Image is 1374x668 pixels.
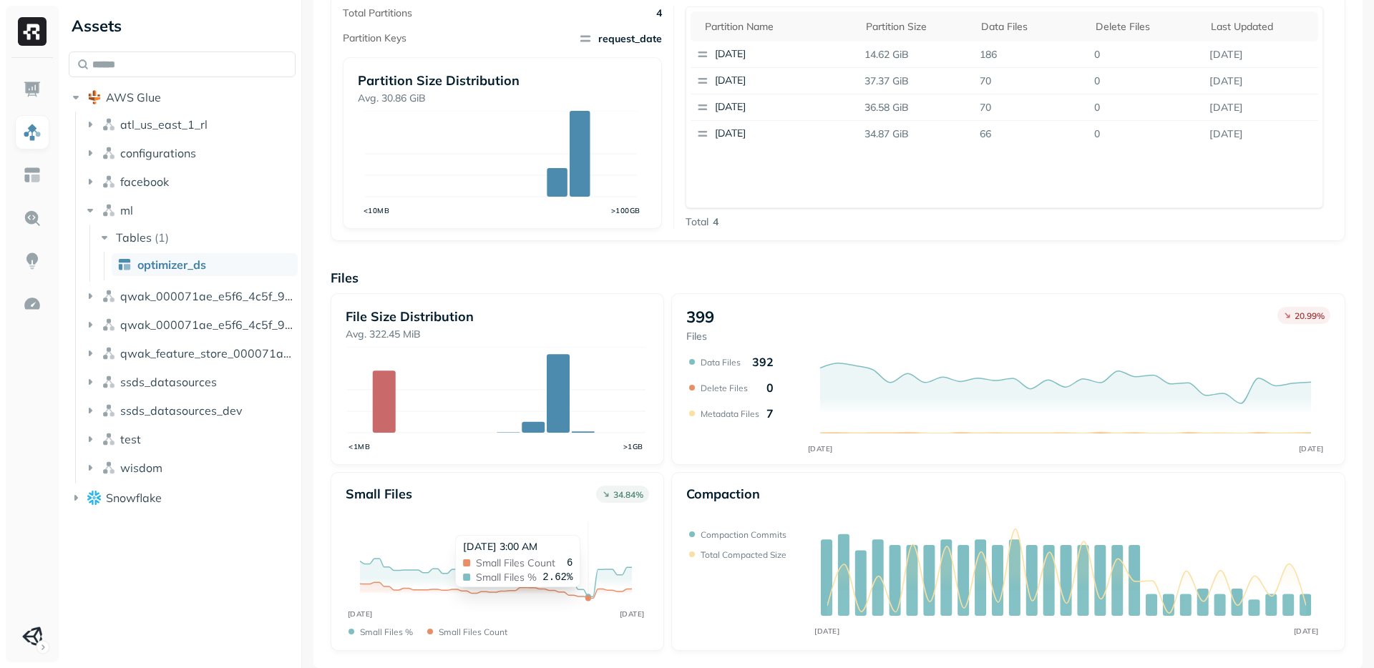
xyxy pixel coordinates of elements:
button: qwak_000071ae_e5f6_4c5f_97ab_2b533d00d294_analytics_data_view [83,313,296,336]
span: 2.62% [542,572,572,582]
p: 0 [1088,95,1204,120]
span: configurations [120,146,196,160]
p: Files [331,270,1345,286]
tspan: <1MB [349,442,371,451]
img: namespace [102,175,116,189]
span: ssds_datasources_dev [120,403,243,418]
p: 34.84 % [613,489,643,500]
button: ssds_datasources [83,370,296,393]
tspan: <10MB [364,206,389,215]
img: Insights [23,252,42,270]
p: 186 [974,42,1089,67]
p: Partition Size Distribution [358,72,647,89]
p: 66 [974,122,1089,147]
img: namespace [102,346,116,360]
p: 4 [656,6,662,20]
p: 14.62 GiB [859,42,974,67]
button: wisdom [83,456,296,479]
tspan: [DATE] [348,609,373,619]
p: 0 [1088,122,1204,147]
p: Avg. 30.86 GiB [358,92,647,105]
tspan: [DATE] [808,444,833,453]
img: table [117,257,132,272]
tspan: [DATE] [1299,444,1324,453]
img: Asset Explorer [23,166,42,185]
span: qwak_feature_store_000071ae_e5f6_4c5f_97ab_2b533d00d294 [120,346,296,360]
img: namespace [102,318,116,332]
p: 70 [974,95,1089,120]
img: Assets [23,123,42,142]
img: namespace [102,289,116,303]
span: facebook [120,175,169,189]
p: 7 [766,406,774,421]
p: Data Files [701,357,741,368]
button: Tables(1) [97,226,297,249]
p: [DATE] [715,127,854,141]
span: ssds_datasources [120,375,217,389]
p: Compaction [686,486,760,502]
span: qwak_000071ae_e5f6_4c5f_97ab_2b533d00d294_analytics_data_view [120,318,296,332]
p: Partition Keys [343,31,406,45]
button: test [83,428,296,451]
p: 37.37 GiB [859,69,974,94]
img: Ryft [18,17,47,46]
p: 4 [713,215,718,229]
button: configurations [83,142,296,164]
img: root [87,491,102,504]
span: Snowflake [106,491,162,505]
button: qwak_feature_store_000071ae_e5f6_4c5f_97ab_2b533d00d294 [83,342,296,365]
div: [DATE] 3:00 AM [463,540,572,554]
button: [DATE] [691,121,859,147]
span: Small files % [476,572,537,582]
p: Small files count [439,627,507,637]
p: [DATE] [715,74,854,88]
p: Total Partitions [343,6,412,20]
p: 0 [766,380,774,395]
p: Sep 7, 2025 [1204,95,1319,120]
p: 399 [686,307,714,327]
div: Delete Files [1096,20,1197,34]
button: [DATE] [691,41,859,67]
button: AWS Glue [69,86,296,109]
p: 0 [1088,42,1204,67]
img: namespace [102,203,116,217]
img: namespace [102,146,116,160]
tspan: >100GB [611,206,640,215]
button: facebook [83,170,296,193]
img: Query Explorer [23,209,42,227]
img: namespace [102,375,116,389]
p: ( 1 ) [155,230,169,245]
img: Unity [22,627,42,647]
img: namespace [102,403,116,418]
p: Sep 8, 2025 [1204,69,1319,94]
button: [DATE] [691,94,859,120]
p: Small files [346,486,412,502]
p: Compaction commits [701,529,786,540]
span: qwak_000071ae_e5f6_4c5f_97ab_2b533d00d294_analytics_data [120,289,296,303]
span: 6 [567,558,572,568]
p: Metadata Files [701,408,759,419]
img: namespace [102,461,116,475]
div: Data Files [981,20,1082,34]
span: optimizer_ds [137,257,206,272]
p: 70 [974,69,1089,94]
p: Total [686,215,708,229]
p: 20.99 % [1295,310,1325,321]
p: Small files % [360,627,413,637]
img: namespace [102,432,116,446]
img: Dashboard [23,80,42,99]
tspan: [DATE] [815,627,840,636]
button: [DATE] [691,68,859,94]
p: Sep 8, 2025 [1204,42,1319,67]
p: File Size Distribution [346,308,649,325]
div: Partition size [866,20,967,34]
p: Sep 6, 2025 [1204,122,1319,147]
span: Small files count [476,558,555,568]
p: [DATE] [715,100,854,114]
tspan: >1GB [623,442,643,451]
img: root [87,90,102,104]
button: qwak_000071ae_e5f6_4c5f_97ab_2b533d00d294_analytics_data [83,285,296,308]
div: Partition name [705,20,852,34]
span: atl_us_east_1_rl [120,117,208,132]
p: [DATE] [715,47,854,62]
